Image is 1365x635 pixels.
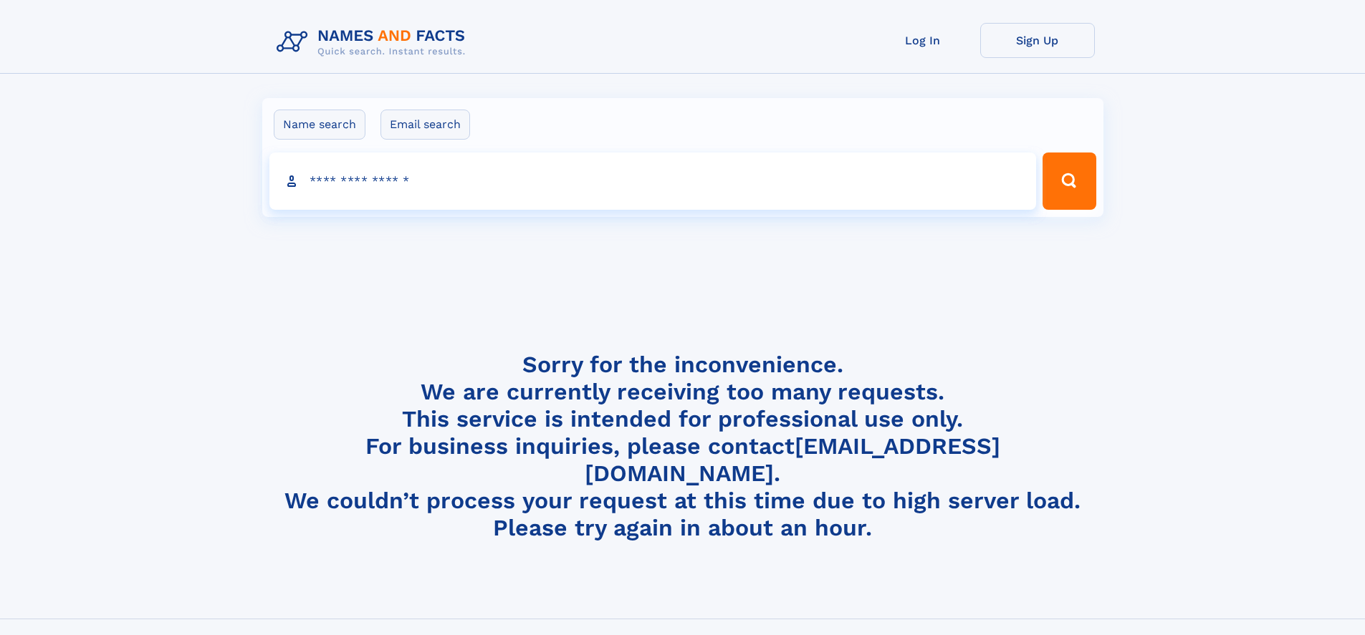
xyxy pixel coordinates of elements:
[274,110,365,140] label: Name search
[269,152,1037,210] input: search input
[271,351,1095,542] h4: Sorry for the inconvenience. We are currently receiving too many requests. This service is intend...
[1043,152,1096,210] button: Search Button
[271,23,477,62] img: Logo Names and Facts
[585,432,1000,487] a: [EMAIL_ADDRESS][DOMAIN_NAME]
[866,23,980,58] a: Log In
[980,23,1095,58] a: Sign Up
[380,110,470,140] label: Email search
